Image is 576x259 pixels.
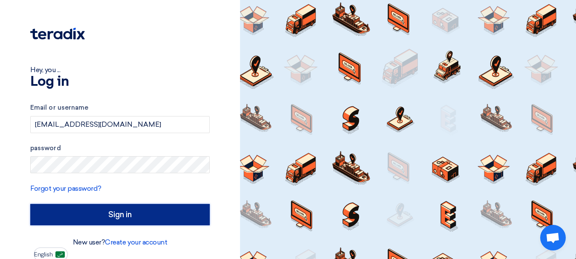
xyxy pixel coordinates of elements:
[34,251,53,258] font: English
[73,238,105,246] font: New user?
[540,225,566,250] div: Open chat
[30,116,210,133] input: Enter your business email or username
[30,184,101,192] a: Forgot your password?
[30,66,60,74] font: Hey, you ...
[30,104,88,111] font: Email or username
[30,28,85,40] img: Teradix logo
[105,238,167,246] a: Create your account
[30,75,69,89] font: Log in
[30,204,210,225] input: Sign in
[55,251,65,258] img: ar-AR.png
[30,144,61,152] font: password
